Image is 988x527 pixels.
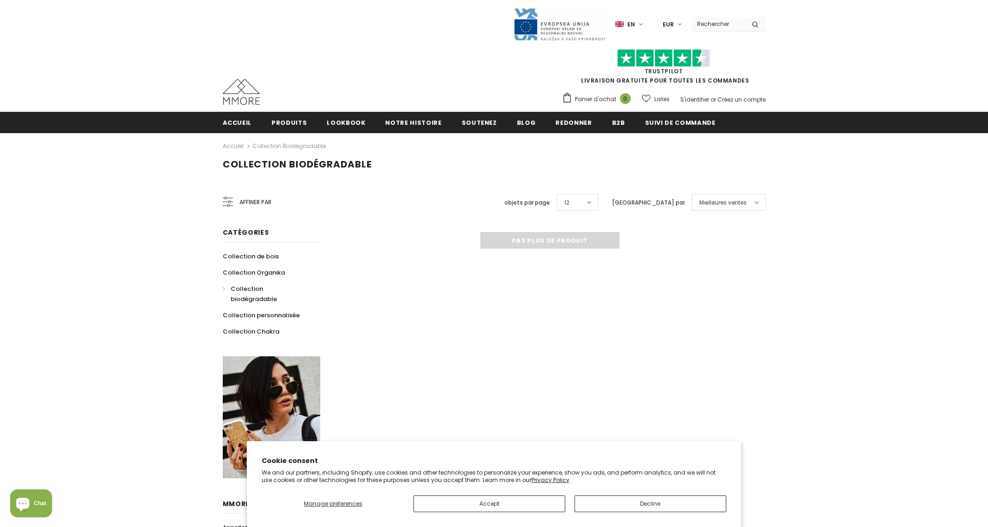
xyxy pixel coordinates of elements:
p: We and our partners, including Shopify, use cookies and other technologies to personalize your ex... [262,469,726,483]
span: en [627,20,635,29]
a: Suivi de commande [645,112,716,133]
a: Collection Organika [223,264,285,281]
span: Notre histoire [385,118,441,127]
span: Collection biodégradable [223,158,372,171]
button: Decline [575,495,726,512]
span: Suivi de commande [645,118,716,127]
a: Javni Razpis [513,20,606,28]
span: Produits [271,118,307,127]
a: Blog [517,112,536,133]
label: objets par page [504,198,550,207]
span: EUR [663,20,674,29]
span: 0 [620,93,631,104]
span: soutenez [462,118,497,127]
button: Manage preferences [262,495,404,512]
span: Collection Chakra [223,327,279,336]
span: Panier d'achat [575,95,616,104]
span: Collection Organika [223,268,285,277]
input: Search Site [691,17,745,31]
a: Lookbook [327,112,365,133]
inbox-online-store-chat: Shopify online store chat [7,489,55,520]
a: Listes [642,91,670,107]
label: [GEOGRAPHIC_DATA] par [612,198,685,207]
a: Collection biodégradable [252,142,326,150]
a: S'identifier [680,96,709,103]
a: Collection personnalisée [223,307,300,323]
span: Redonner [555,118,592,127]
span: B2B [612,118,625,127]
span: Collection biodégradable [231,284,277,303]
img: i-lang-1.png [615,20,624,28]
a: Panier d'achat 0 [562,92,635,106]
span: Lookbook [327,118,365,127]
span: Manage preferences [304,500,362,508]
img: Javni Razpis [513,7,606,41]
a: B2B [612,112,625,133]
a: Collection biodégradable [223,281,310,307]
span: Accueil [223,118,252,127]
a: Collection Chakra [223,323,279,340]
a: Privacy Policy [531,476,569,484]
a: Redonner [555,112,592,133]
a: Accueil [223,141,244,152]
span: Catégories [223,228,269,237]
span: Blog [517,118,536,127]
span: LIVRAISON GRATUITE POUR TOUTES LES COMMANDES [562,53,766,84]
a: Collection de bois [223,248,279,264]
a: Notre histoire [385,112,441,133]
span: 12 [564,198,569,207]
button: Accept [413,495,565,512]
span: Collection personnalisée [223,311,300,320]
span: Listes [654,95,670,104]
a: TrustPilot [645,67,683,75]
a: Créez un compte [717,96,766,103]
h2: Cookie consent [262,456,726,466]
span: Collection de bois [223,252,279,261]
span: or [710,96,716,103]
span: Affiner par [239,197,271,207]
span: Meilleures ventes [699,198,747,207]
img: Cas MMORE [223,79,260,105]
img: Faites confiance aux étoiles pilotes [617,49,710,67]
a: Produits [271,112,307,133]
a: soutenez [462,112,497,133]
span: MMORE [223,499,250,508]
a: Accueil [223,112,252,133]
